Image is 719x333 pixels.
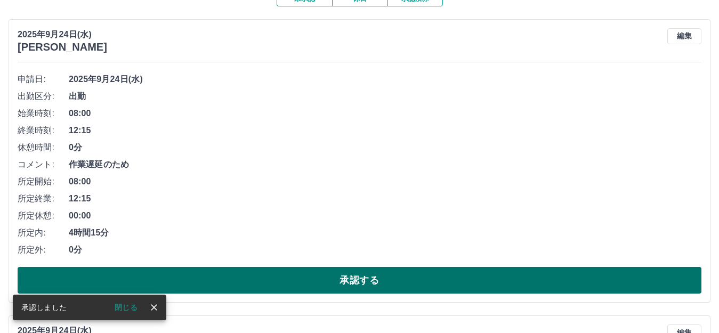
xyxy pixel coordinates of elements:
[18,209,69,222] span: 所定休憩:
[18,141,69,154] span: 休憩時間:
[106,299,146,315] button: 閉じる
[69,73,701,86] span: 2025年9月24日(水)
[69,192,701,205] span: 12:15
[69,158,701,171] span: 作業遅延のため
[18,226,69,239] span: 所定内:
[18,41,107,53] h3: [PERSON_NAME]
[69,107,701,120] span: 08:00
[69,209,701,222] span: 00:00
[69,90,701,103] span: 出勤
[21,298,67,317] div: 承認しました
[18,267,701,294] button: 承認する
[18,158,69,171] span: コメント:
[69,124,701,137] span: 12:15
[18,243,69,256] span: 所定外:
[18,124,69,137] span: 終業時刻:
[69,141,701,154] span: 0分
[69,243,701,256] span: 0分
[18,73,69,86] span: 申請日:
[146,299,162,315] button: close
[18,175,69,188] span: 所定開始:
[69,175,701,188] span: 08:00
[18,107,69,120] span: 始業時刻:
[18,192,69,205] span: 所定終業:
[18,28,107,41] p: 2025年9月24日(水)
[69,226,701,239] span: 4時間15分
[18,90,69,103] span: 出勤区分:
[667,28,701,44] button: 編集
